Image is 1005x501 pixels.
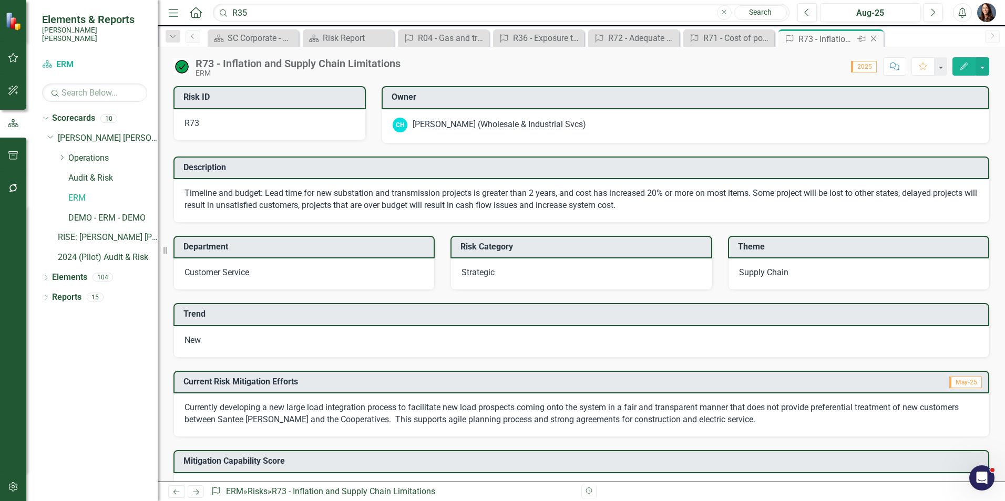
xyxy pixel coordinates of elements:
[824,7,917,19] div: Aug-25
[393,118,407,132] div: CH
[213,4,789,22] input: Search ClearPoint...
[184,188,977,210] span: Timeline and budget: Lead time for new substation and transmission projects is greater than 2 yea...
[228,32,296,45] div: SC Corporate - Welcome to ClearPoint
[392,92,983,102] h3: Owner
[42,59,147,71] a: ERM
[184,118,199,128] span: R73
[183,456,983,466] h3: Mitigation Capability Score
[68,152,158,164] a: Operations
[68,172,158,184] a: Audit & Risk
[462,267,495,277] span: Strategic
[42,13,147,26] span: Elements & Reports
[496,32,581,45] a: R36 - Exposure to fuel and purchase power markets
[58,232,158,244] a: RISE: [PERSON_NAME] [PERSON_NAME] Recognizing Innovation, Safety and Excellence
[42,83,147,102] input: Search Below...
[272,486,435,496] div: R73 - Inflation and Supply Chain Limitations
[183,242,428,252] h3: Department
[591,32,676,45] a: R72 - Adequate generation/transmission capacity
[184,267,249,277] span: Customer Service
[93,273,113,282] div: 104
[226,486,243,496] a: ERM
[183,309,983,319] h3: Trend
[513,32,581,45] div: R36 - Exposure to fuel and purchase power markets
[100,114,117,123] div: 10
[977,3,996,22] img: Tami Griswold
[305,32,391,45] a: Risk Report
[949,377,982,388] span: May-25
[248,486,268,496] a: Risks
[401,32,486,45] a: R04 - Gas and transportation suppliers are not meeting expectations. (unavailable supply or trans...
[52,112,95,124] a: Scorecards
[68,192,158,204] a: ERM
[196,69,401,77] div: ERM
[52,272,87,284] a: Elements
[58,132,158,144] a: [PERSON_NAME] [PERSON_NAME] CORPORATE Balanced Scorecard
[5,12,24,30] img: ClearPoint Strategy
[820,3,920,22] button: Aug-25
[58,252,158,264] a: 2024 (Pilot) Audit & Risk
[183,163,983,172] h3: Description
[418,32,486,45] div: R04 - Gas and transportation suppliers are not meeting expectations. (unavailable supply or trans...
[211,486,573,498] div: » »
[851,61,877,72] span: 2025
[734,5,787,20] a: Search
[184,335,201,345] span: New
[68,212,158,224] a: DEMO - ERM - DEMO
[413,119,586,131] div: [PERSON_NAME] (Wholesale & Industrial Svcs)
[739,267,788,277] span: Supply Chain
[460,242,705,252] h3: Risk Category
[184,402,959,424] span: Currently developing a new large load integration process to facilitate new load prospects coming...
[196,58,401,69] div: R73 - Inflation and Supply Chain Limitations
[173,58,190,75] img: Manageable
[210,32,296,45] a: SC Corporate - Welcome to ClearPoint
[87,293,104,302] div: 15
[798,33,855,46] div: R73 - Inflation and Supply Chain Limitations
[738,242,983,252] h3: Theme
[686,32,772,45] a: R71 - Cost of power
[183,92,360,102] h3: Risk ID
[183,377,802,387] h3: Current Risk Mitigation Efforts
[52,291,81,304] a: Reports
[608,32,676,45] div: R72 - Adequate generation/transmission capacity
[703,32,772,45] div: R71 - Cost of power
[969,465,994,490] iframe: Intercom live chat
[323,32,391,45] div: Risk Report
[42,26,147,43] small: [PERSON_NAME] [PERSON_NAME]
